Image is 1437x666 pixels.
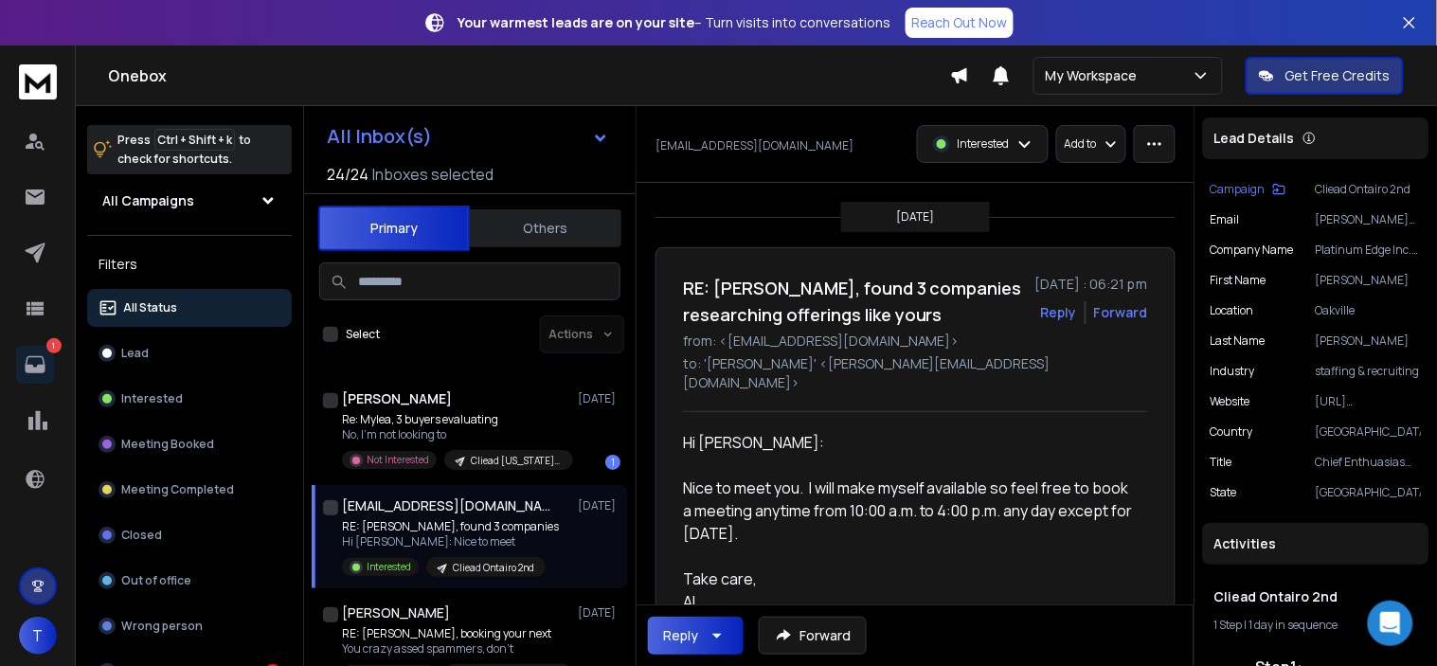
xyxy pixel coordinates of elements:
button: Reply [648,617,744,655]
h1: [EMAIL_ADDRESS][DOMAIN_NAME] [342,496,550,515]
p: title [1211,455,1232,470]
p: [PERSON_NAME] [1316,333,1422,349]
div: Forward [1094,303,1148,322]
button: Campaign [1211,182,1286,197]
div: Open Intercom Messenger [1368,601,1413,646]
p: Interested [958,136,1010,152]
button: Closed [87,516,292,554]
button: T [19,617,57,655]
span: Nice to meet you. I will make myself available so feel free to book a meeting anytime from 10:00 ... [683,477,1136,544]
div: Reply [663,626,698,645]
p: Not Interested [367,453,429,467]
p: [GEOGRAPHIC_DATA] [1316,424,1422,440]
p: Lead Details [1214,129,1295,148]
h3: Filters [87,251,292,278]
img: logo [19,64,57,99]
button: Reply [1041,303,1077,322]
p: staffing & recruiting [1316,364,1422,379]
p: Hi [PERSON_NAME]: Nice to meet [342,534,559,549]
p: 1 [46,338,62,353]
h1: All Inbox(s) [327,127,432,146]
button: Meeting Booked [87,425,292,463]
p: [EMAIL_ADDRESS][DOMAIN_NAME] [656,138,853,153]
button: Lead [87,334,292,372]
p: RE: [PERSON_NAME], found 3 companies [342,519,559,534]
h1: [PERSON_NAME] [342,603,450,622]
button: Wrong person [87,607,292,645]
button: All Inbox(s) [312,117,624,155]
p: [PERSON_NAME][EMAIL_ADDRESS][DOMAIN_NAME] [1316,212,1422,227]
span: Take care, [683,568,757,589]
button: Others [470,207,621,249]
span: AL [683,591,700,612]
button: Meeting Completed [87,471,292,509]
p: RE: [PERSON_NAME], booking your next [342,626,569,641]
p: All Status [123,300,177,315]
button: Interested [87,380,292,418]
p: First Name [1211,273,1266,288]
p: Campaign [1211,182,1266,197]
p: location [1211,303,1254,318]
p: to: '[PERSON_NAME]' <[PERSON_NAME][EMAIL_ADDRESS][DOMAIN_NAME]> [683,354,1148,392]
p: Oakville [1316,303,1422,318]
p: State [1211,485,1237,500]
a: Reach Out Now [906,8,1014,38]
p: Cliead Ontairo 2nd [453,561,534,575]
button: Primary [318,206,470,251]
p: – Turn visits into conversations [458,13,890,32]
strong: Your warmest leads are on your site [458,13,694,31]
p: Interested [121,391,183,406]
p: from: <[EMAIL_ADDRESS][DOMAIN_NAME]> [683,332,1148,351]
p: Get Free Credits [1285,66,1391,85]
div: 1 [605,455,620,470]
h1: [PERSON_NAME] [342,389,452,408]
p: Last Name [1211,333,1266,349]
p: [DATE] : 06:21 pm [1035,275,1148,294]
p: No, I'm not looking to [342,427,569,442]
span: 24 / 24 [327,163,368,186]
p: [URL][DOMAIN_NAME] [1316,394,1422,409]
p: Press to check for shortcuts. [117,131,251,169]
p: Out of office [121,573,191,588]
p: Chief Enthuasiasm Officer [1316,455,1422,470]
p: [GEOGRAPHIC_DATA] [1316,485,1422,500]
p: You crazy assed spammers, don’t [342,641,569,657]
button: All Campaigns [87,182,292,220]
p: My Workspace [1046,66,1145,85]
button: Get Free Credits [1246,57,1404,95]
span: Hi [PERSON_NAME]: [683,432,824,453]
p: Wrong person [121,619,203,634]
button: All Status [87,289,292,327]
button: Out of office [87,562,292,600]
p: Email [1211,212,1240,227]
p: industry [1211,364,1255,379]
p: Meeting Completed [121,482,234,497]
p: [DATE] [897,209,935,225]
label: Select [346,327,380,342]
div: Activities [1203,523,1429,565]
p: [DATE] [578,498,620,513]
button: Forward [759,617,867,655]
h3: Inboxes selected [372,163,494,186]
p: Meeting Booked [121,437,214,452]
span: Ctrl + Shift + k [154,129,235,151]
p: Reach Out Now [911,13,1008,32]
p: Closed [121,528,162,543]
p: Company Name [1211,243,1294,258]
p: Country [1211,424,1253,440]
h1: Onebox [108,64,950,87]
p: [DATE] [578,391,620,406]
h1: Cliead Ontairo 2nd [1214,587,1418,606]
p: Cliead Ontairo 2nd [1316,182,1422,197]
h1: RE: [PERSON_NAME], found 3 companies researching offerings like yours [683,275,1024,328]
p: [PERSON_NAME] [1316,273,1422,288]
p: website [1211,394,1250,409]
span: 1 Step [1214,617,1243,633]
p: Re: Mylea, 3 buyers evaluating [342,412,569,427]
p: Add to [1065,136,1097,152]
h1: All Campaigns [102,191,194,210]
div: | [1214,618,1418,633]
